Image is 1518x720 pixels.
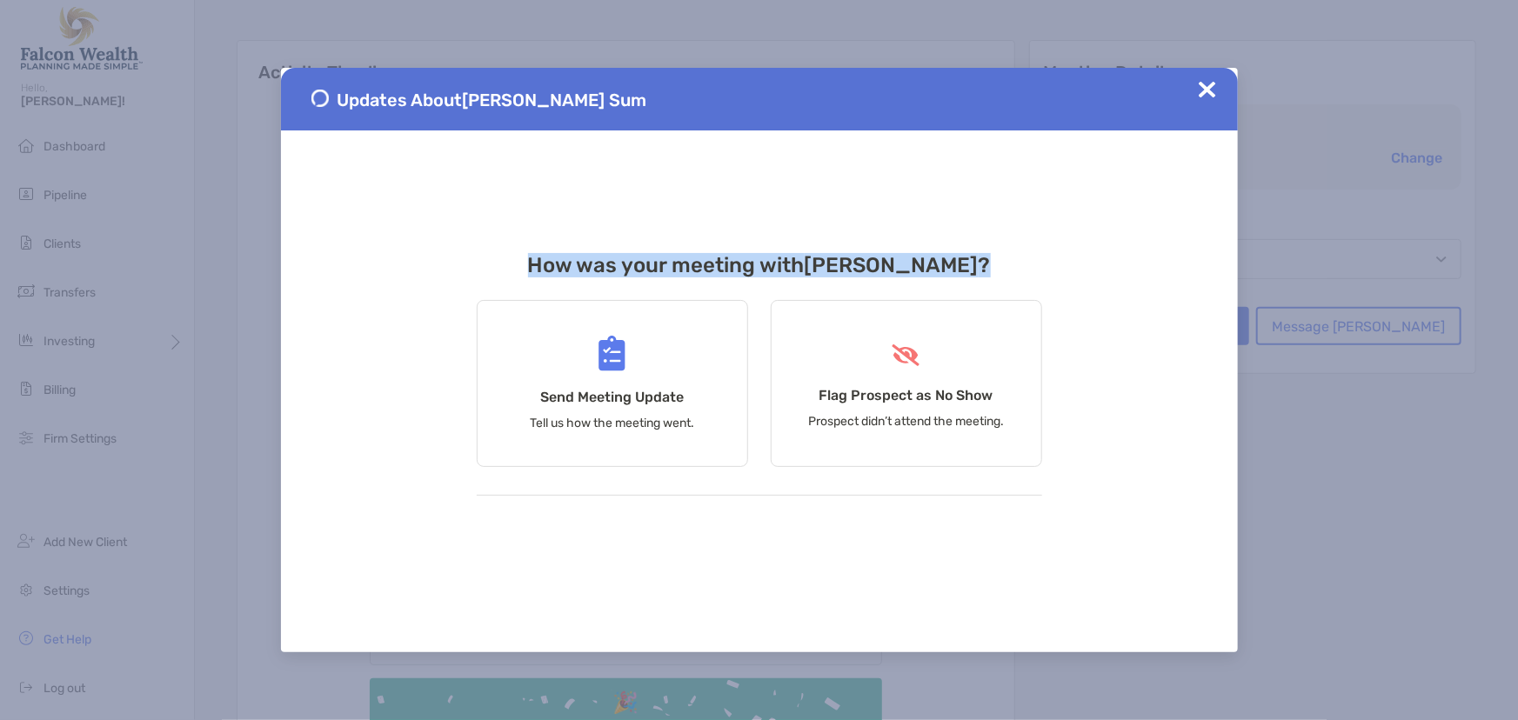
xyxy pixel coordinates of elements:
[819,387,993,403] h4: Flag Prospect as No Show
[808,414,1004,429] p: Prospect didn’t attend the meeting.
[1199,81,1216,98] img: Close Updates Zoe
[890,344,922,366] img: Flag Prospect as No Show
[599,336,625,371] img: Send Meeting Update
[530,416,694,430] p: Tell us how the meeting went.
[311,90,329,107] img: Send Meeting Update 1
[540,389,684,405] h4: Send Meeting Update
[477,253,1042,277] h3: How was your meeting with [PERSON_NAME] ?
[338,90,647,110] span: Updates About [PERSON_NAME] Sum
